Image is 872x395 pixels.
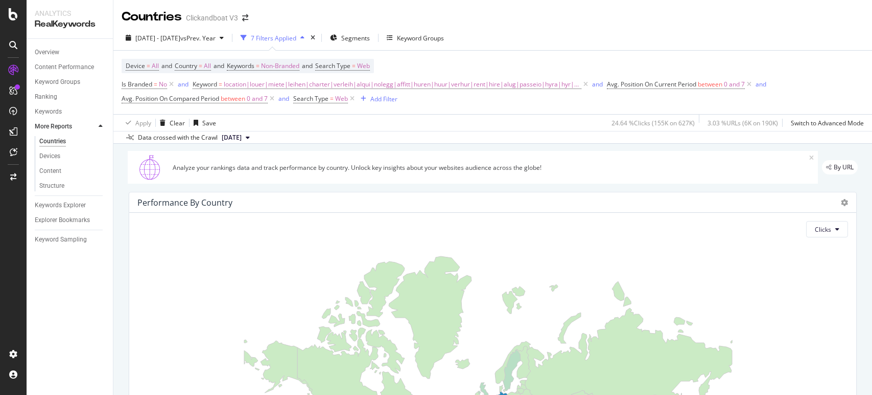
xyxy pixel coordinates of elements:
[161,61,172,70] span: and
[202,119,216,127] div: Save
[335,92,348,106] span: Web
[278,94,289,103] button: and
[237,30,309,46] button: 7 Filters Applied
[35,121,72,132] div: More Reports
[370,95,397,103] div: Add Filter
[261,59,299,73] span: Non-Branded
[35,106,106,117] a: Keywords
[138,133,218,142] div: Data crossed with the Crawl
[315,61,350,70] span: Search Type
[756,80,766,89] div: and
[170,119,185,127] div: Clear
[219,80,222,89] span: =
[35,47,106,58] a: Overview
[592,80,603,89] div: and
[352,61,356,70] span: =
[791,119,864,127] div: Switch to Advanced Mode
[815,225,831,234] span: Clicks
[35,106,62,117] div: Keywords
[834,164,854,170] span: By URL
[35,215,106,226] a: Explorer Bookmarks
[173,163,809,172] div: Analyze your rankings data and track performance by country. Unlock key insights about your websi...
[35,18,105,30] div: RealKeywords
[135,34,180,42] span: [DATE] - [DATE]
[180,34,216,42] span: vs Prev. Year
[214,61,224,70] span: and
[326,30,374,46] button: Segments
[137,198,232,208] div: Performance by country
[224,77,581,92] span: location|louer|miete|leihen|charter|verleih|alqui|nolegg|affitt|huren|huur|verhur|rent|hire|alug|...
[698,80,722,89] span: between
[251,34,296,42] div: 7 Filters Applied
[152,59,159,73] span: All
[35,234,87,245] div: Keyword Sampling
[242,14,248,21] div: arrow-right-arrow-left
[39,151,106,162] a: Devices
[39,151,60,162] div: Devices
[222,133,242,142] span: 2024 Jul. 30th
[611,119,695,127] div: 24.64 % Clicks ( 155K on 627K )
[806,221,848,237] button: Clicks
[218,131,254,144] button: [DATE]
[35,62,94,73] div: Content Performance
[199,61,202,70] span: =
[39,136,66,147] div: Countries
[357,59,370,73] span: Web
[122,80,152,89] span: Is Branded
[175,61,197,70] span: Country
[122,115,151,131] button: Apply
[35,121,96,132] a: More Reports
[135,119,151,127] div: Apply
[39,166,61,177] div: Content
[122,30,228,46] button: [DATE] - [DATE]vsPrev. Year
[822,160,858,174] div: legacy label
[35,215,90,226] div: Explorer Bookmarks
[35,8,105,18] div: Analytics
[122,8,182,26] div: Countries
[330,94,334,103] span: =
[256,61,260,70] span: =
[756,79,766,89] button: and
[39,181,106,191] a: Structure
[383,30,448,46] button: Keyword Groups
[357,93,397,105] button: Add Filter
[247,92,268,106] span: 0 and 7
[309,33,317,43] div: times
[204,59,211,73] span: All
[156,115,185,131] button: Clear
[35,92,106,102] a: Ranking
[293,94,328,103] span: Search Type
[39,181,64,191] div: Structure
[159,77,167,92] span: No
[787,115,864,131] button: Switch to Advanced Mode
[837,360,862,385] iframe: Intercom live chat
[122,94,219,103] span: Avg. Position On Compared Period
[35,77,106,87] a: Keyword Groups
[193,80,217,89] span: Keyword
[186,13,238,23] div: Clickandboat V3
[227,61,254,70] span: Keywords
[190,115,216,131] button: Save
[35,200,106,211] a: Keywords Explorer
[724,77,745,92] span: 0 and 7
[708,119,778,127] div: 3.03 % URLs ( 6K on 190K )
[154,80,157,89] span: =
[147,61,150,70] span: =
[35,200,86,211] div: Keywords Explorer
[221,94,245,103] span: between
[126,61,145,70] span: Device
[35,92,57,102] div: Ranking
[341,34,370,42] span: Segments
[302,61,313,70] span: and
[39,136,106,147] a: Countries
[607,80,696,89] span: Avg. Position On Current Period
[35,47,59,58] div: Overview
[178,80,188,89] div: and
[592,79,603,89] button: and
[35,62,106,73] a: Content Performance
[178,79,188,89] button: and
[35,234,106,245] a: Keyword Sampling
[132,155,169,180] img: 1GusSBFZZAnHA7zLEg47bDqG2kt9RcmYEu+aKkSRu3AaxSDZ9X71ELQjEAcnUZcSIrNMcgw9IrD2IJjLV5mxQSv0LGqQkmPZE...
[39,166,106,177] a: Content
